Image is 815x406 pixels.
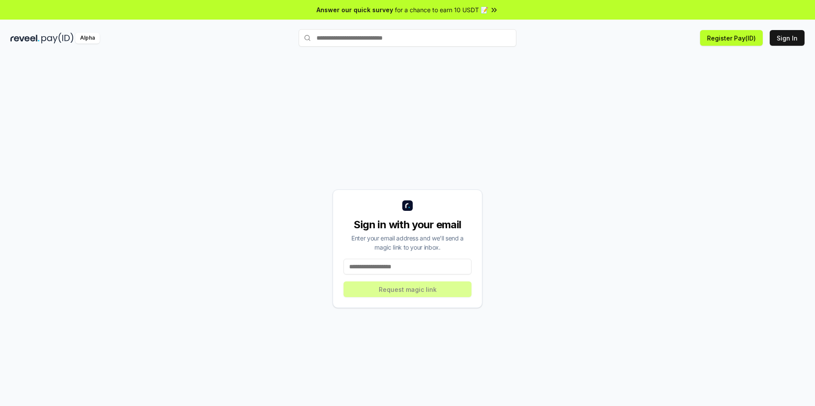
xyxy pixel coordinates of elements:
[344,218,471,232] div: Sign in with your email
[395,5,488,14] span: for a chance to earn 10 USDT 📝
[770,30,805,46] button: Sign In
[10,33,40,44] img: reveel_dark
[41,33,74,44] img: pay_id
[700,30,763,46] button: Register Pay(ID)
[402,200,413,211] img: logo_small
[344,233,471,252] div: Enter your email address and we’ll send a magic link to your inbox.
[317,5,393,14] span: Answer our quick survey
[75,33,100,44] div: Alpha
